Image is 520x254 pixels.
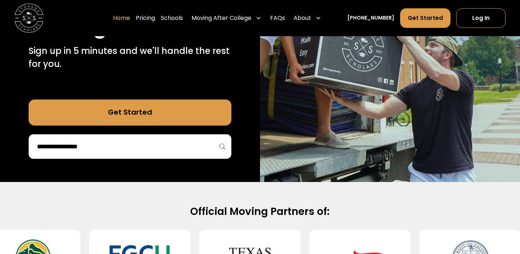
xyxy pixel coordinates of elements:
[29,100,231,126] a: Get Started
[14,4,43,33] img: Storage Scholars main logo
[136,8,155,28] a: Pricing
[113,8,130,28] a: Home
[456,8,506,28] a: Log In
[161,8,183,28] a: Schools
[400,8,450,28] a: Get Started
[28,205,491,218] h2: Official Moving Partners of:
[291,8,324,28] div: About
[29,45,231,71] p: Sign up in 5 minutes and we'll handle the rest for you.
[189,8,264,28] div: Moving After College
[347,14,394,22] a: [PHONE_NUMBER]
[294,14,311,22] div: About
[192,14,251,22] div: Moving After College
[270,8,285,28] a: FAQs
